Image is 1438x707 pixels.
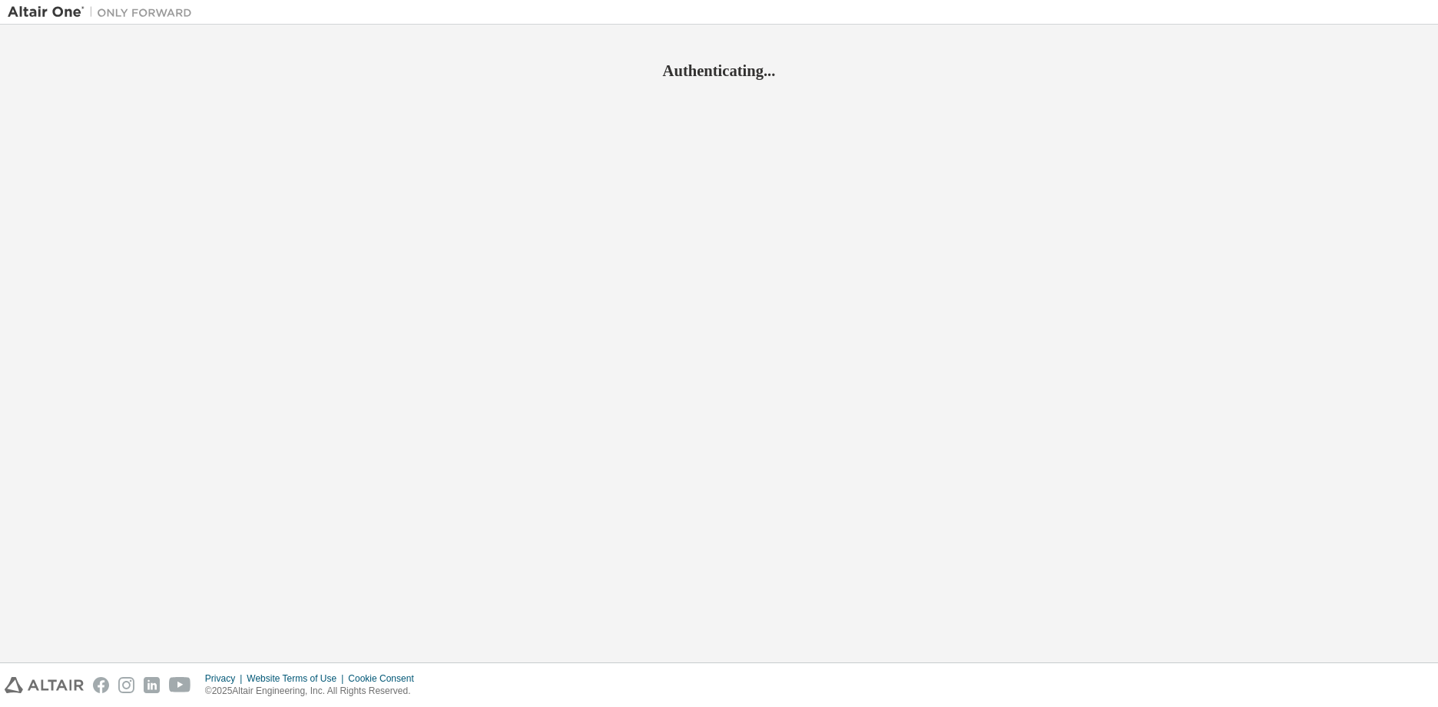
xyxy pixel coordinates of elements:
img: facebook.svg [93,677,109,693]
p: © 2025 Altair Engineering, Inc. All Rights Reserved. [205,685,423,698]
div: Website Terms of Use [247,672,348,685]
img: altair_logo.svg [5,677,84,693]
img: Altair One [8,5,200,20]
div: Cookie Consent [348,672,422,685]
img: instagram.svg [118,677,134,693]
img: linkedin.svg [144,677,160,693]
h2: Authenticating... [8,61,1430,81]
img: youtube.svg [169,677,191,693]
div: Privacy [205,672,247,685]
